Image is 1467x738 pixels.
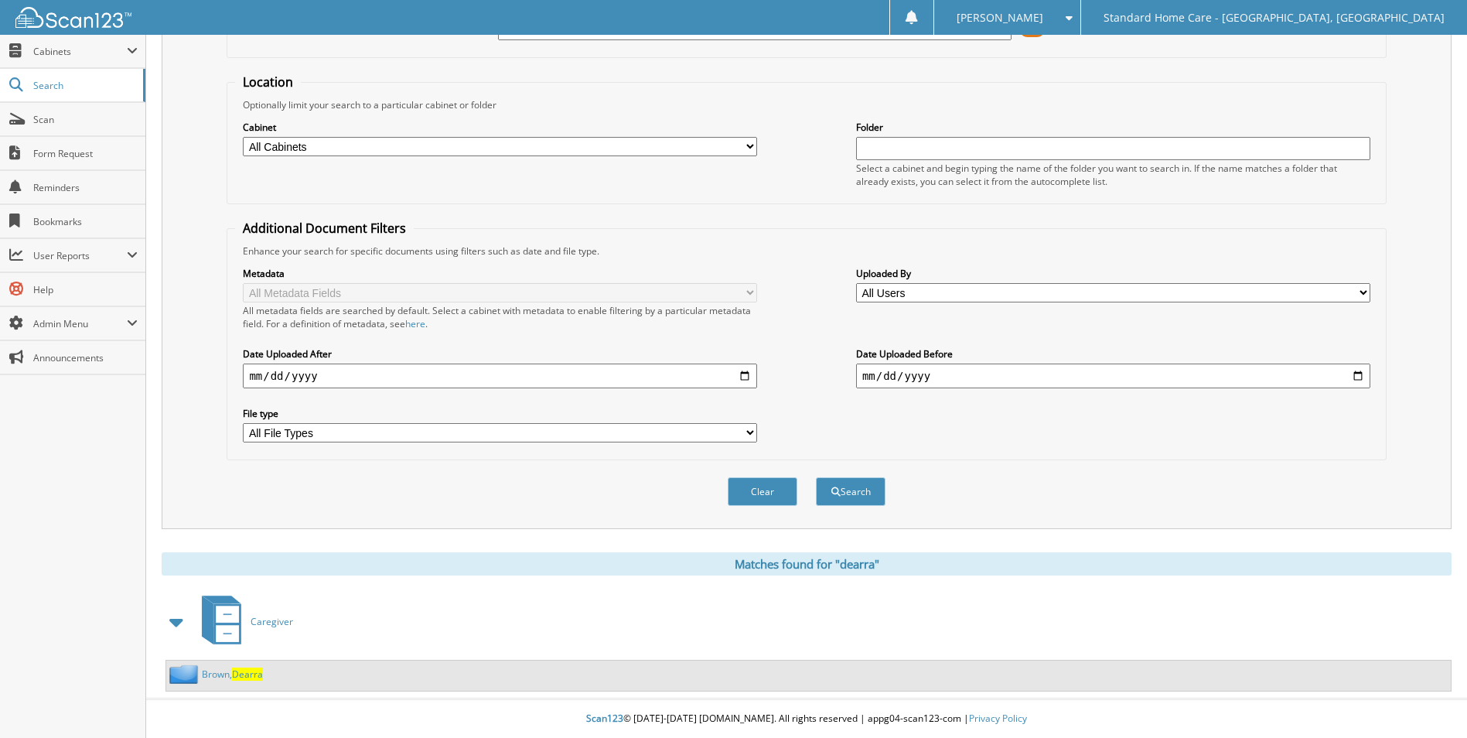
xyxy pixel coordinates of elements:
label: Date Uploaded Before [856,347,1370,360]
div: Select a cabinet and begin typing the name of the folder you want to search in. If the name match... [856,162,1370,188]
span: Form Request [33,147,138,160]
button: Clear [728,477,797,506]
span: Help [33,283,138,296]
a: Brown,Dearra [202,668,263,681]
iframe: Chat Widget [1390,664,1467,738]
div: Enhance your search for specific documents using filters such as date and file type. [235,244,1377,258]
a: here [405,317,425,330]
label: Folder [856,121,1370,134]
a: Privacy Policy [969,712,1027,725]
span: Announcements [33,351,138,364]
span: Scan [33,113,138,126]
span: Scan123 [586,712,623,725]
span: Dearra [232,668,263,681]
label: Cabinet [243,121,757,134]
span: Caregiver [251,615,293,628]
div: © [DATE]-[DATE] [DOMAIN_NAME]. All rights reserved | appg04-scan123-com | [146,700,1467,738]
div: Matches found for "dearra" [162,552,1452,576]
label: Date Uploaded After [243,347,757,360]
span: Search [33,79,135,92]
legend: Location [235,73,301,91]
input: start [243,364,757,388]
img: folder2.png [169,665,202,684]
div: All metadata fields are searched by default. Select a cabinet with metadata to enable filtering b... [243,304,757,330]
label: Metadata [243,267,757,280]
div: Optionally limit your search to a particular cabinet or folder [235,98,1377,111]
img: scan123-logo-white.svg [15,7,131,28]
span: Admin Menu [33,317,127,330]
span: Reminders [33,181,138,194]
span: [PERSON_NAME] [957,13,1043,22]
label: Uploaded By [856,267,1370,280]
span: Standard Home Care - [GEOGRAPHIC_DATA], [GEOGRAPHIC_DATA] [1104,13,1445,22]
input: end [856,364,1370,388]
button: Search [816,477,885,506]
span: Bookmarks [33,215,138,228]
span: Cabinets [33,45,127,58]
span: User Reports [33,249,127,262]
a: Caregiver [193,591,293,652]
legend: Additional Document Filters [235,220,414,237]
label: File type [243,407,757,420]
